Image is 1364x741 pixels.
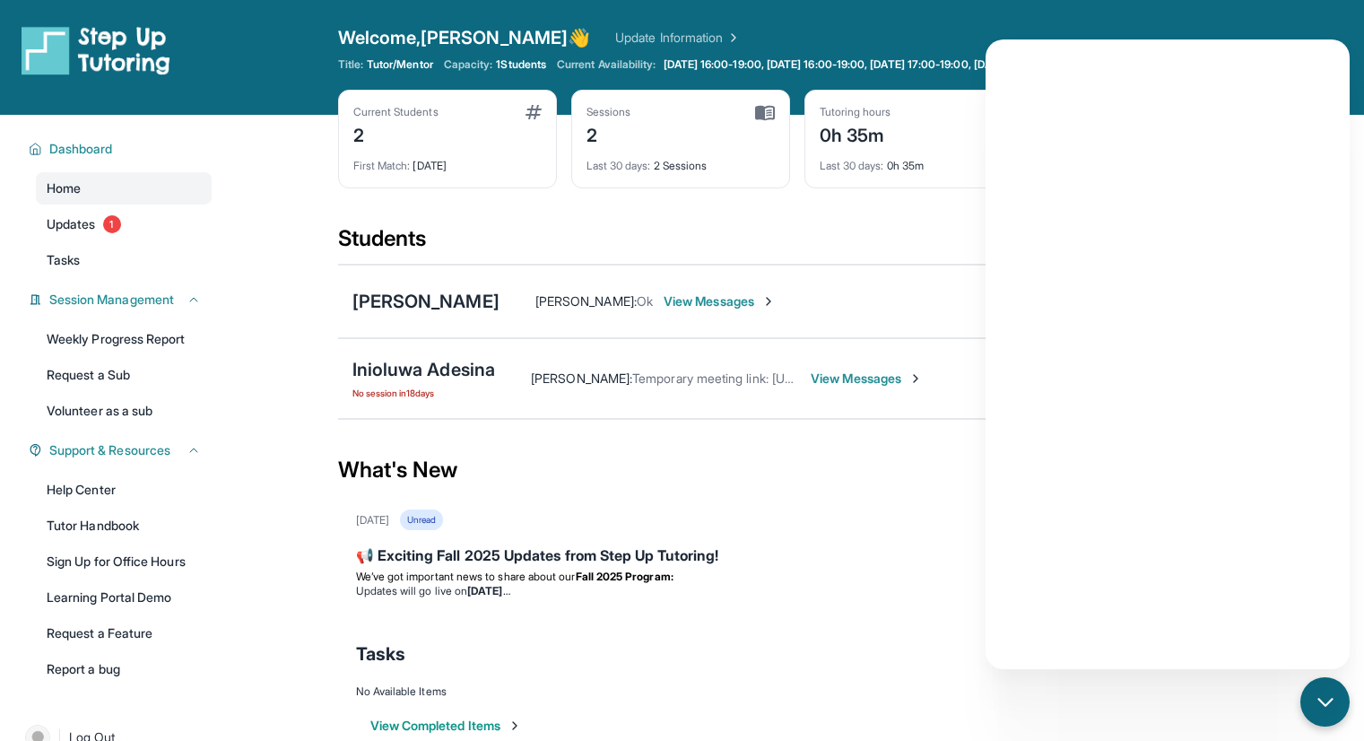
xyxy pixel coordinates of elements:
[467,584,509,597] strong: [DATE]
[811,370,923,388] span: View Messages
[47,215,96,233] span: Updates
[761,294,776,309] img: Chevron-Right
[632,370,901,386] span: Temporary meeting link: [URL][DOMAIN_NAME]
[367,57,433,72] span: Tutor/Mentor
[356,545,1238,570] div: 📢 Exciting Fall 2025 Updates from Step Up Tutoring!
[586,159,651,172] span: Last 30 days :
[338,431,1256,510] div: What's New
[353,119,439,148] div: 2
[352,357,496,382] div: Inioluwa Adesina
[49,441,170,459] span: Support & Resources
[353,148,542,173] div: [DATE]
[664,57,1176,72] span: [DATE] 16:00-19:00, [DATE] 16:00-19:00, [DATE] 17:00-19:00, [DATE] 16:00-19:00, [DATE] 16:00-19:00
[615,29,741,47] a: Update Information
[820,119,891,148] div: 0h 35m
[908,371,923,386] img: Chevron-Right
[353,105,439,119] div: Current Students
[36,545,212,578] a: Sign Up for Office Hours
[820,159,884,172] span: Last 30 days :
[36,510,212,542] a: Tutor Handbook
[820,148,1008,173] div: 0h 35m
[36,172,212,205] a: Home
[526,105,542,119] img: card
[36,395,212,427] a: Volunteer as a sub
[36,244,212,276] a: Tasks
[755,105,775,121] img: card
[370,717,522,735] button: View Completed Items
[36,208,212,240] a: Updates1
[36,474,212,506] a: Help Center
[36,617,212,649] a: Request a Feature
[586,148,775,173] div: 2 Sessions
[1300,677,1350,727] button: chat-button
[36,323,212,355] a: Weekly Progress Report
[400,510,443,530] div: Unread
[338,25,591,50] span: Welcome, [PERSON_NAME] 👋
[586,105,631,119] div: Sessions
[531,370,632,386] span: [PERSON_NAME] :
[47,179,81,197] span: Home
[496,57,546,72] span: 1 Students
[660,57,1179,72] a: [DATE] 16:00-19:00, [DATE] 16:00-19:00, [DATE] 17:00-19:00, [DATE] 16:00-19:00, [DATE] 16:00-19:00
[586,119,631,148] div: 2
[36,653,212,685] a: Report a bug
[664,292,776,310] span: View Messages
[444,57,493,72] span: Capacity:
[338,224,1256,264] div: Students
[36,581,212,614] a: Learning Portal Demo
[557,57,656,72] span: Current Availability:
[986,39,1350,669] iframe: Chatbot
[723,29,741,47] img: Chevron Right
[356,684,1238,699] div: No Available Items
[49,291,174,309] span: Session Management
[637,293,653,309] span: Ok
[47,251,80,269] span: Tasks
[42,140,201,158] button: Dashboard
[352,289,500,314] div: [PERSON_NAME]
[42,291,201,309] button: Session Management
[535,293,637,309] span: [PERSON_NAME] :
[356,641,405,667] span: Tasks
[49,140,113,158] span: Dashboard
[353,159,411,172] span: First Match :
[338,57,363,72] span: Title:
[36,359,212,391] a: Request a Sub
[820,105,891,119] div: Tutoring hours
[103,215,121,233] span: 1
[356,513,389,527] div: [DATE]
[356,570,576,583] span: We’ve got important news to share about our
[352,386,496,400] span: No session in 18 days
[22,25,170,75] img: logo
[356,584,1238,598] li: Updates will go live on
[42,441,201,459] button: Support & Resources
[576,570,673,583] strong: Fall 2025 Program:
